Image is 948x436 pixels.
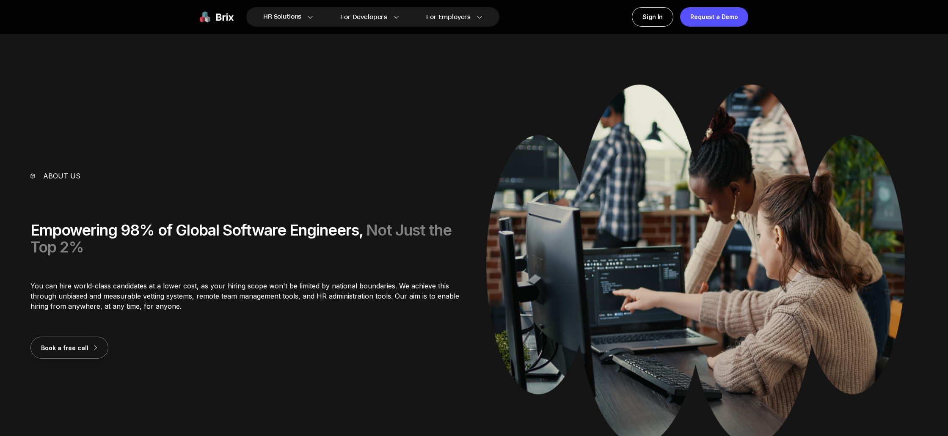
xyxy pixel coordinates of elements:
[30,337,108,359] button: Book a free call
[30,281,462,311] p: You can hire world-class candidates at a lower cost, as your hiring scope won't be limited by nat...
[263,10,301,24] span: HR Solutions
[30,343,108,352] a: Book a free call
[30,221,452,256] span: Not Just the Top 2%
[30,173,35,178] img: vector
[43,171,80,181] p: About us
[30,222,462,255] div: Empowering 98% of Global Software Engineers,
[632,7,673,27] a: Sign In
[426,13,471,22] span: For Employers
[340,13,387,22] span: For Developers
[680,7,748,27] a: Request a Demo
